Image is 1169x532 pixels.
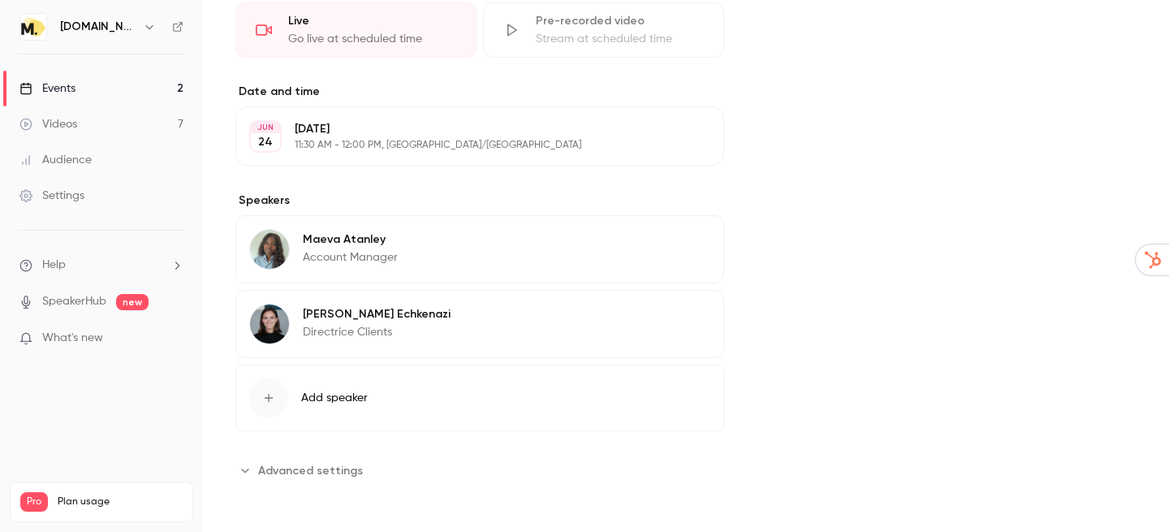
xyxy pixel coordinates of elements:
p: [PERSON_NAME] Echkenazi [303,306,451,322]
iframe: Noticeable Trigger [164,331,183,346]
p: Account Manager [303,249,398,266]
a: SpeakerHub [42,293,106,310]
p: Maeva Atanley [303,231,398,248]
img: moka.care [20,14,46,40]
div: Audience [19,152,92,168]
div: Maeva AtanleyMaeva AtanleyAccount Manager [235,215,724,283]
div: Settings [19,188,84,204]
span: new [116,294,149,310]
span: Advanced settings [258,462,363,479]
h6: [DOMAIN_NAME] [60,19,136,35]
div: Events [19,80,75,97]
div: Go live at scheduled time [288,31,456,47]
div: LiveGo live at scheduled time [235,2,477,58]
div: JUN [251,122,280,133]
section: Advanced settings [235,457,724,483]
li: help-dropdown-opener [19,257,183,274]
span: Help [42,257,66,274]
p: Directrice Clients [303,324,451,340]
div: Stream at scheduled time [536,31,704,47]
span: What's new [42,330,103,347]
div: Pre-recorded videoStream at scheduled time [483,2,724,58]
img: Maeva Atanley [250,230,289,269]
span: Add speaker [301,390,368,406]
div: Videos [19,116,77,132]
label: Date and time [235,84,724,100]
span: Pro [20,492,48,512]
p: [DATE] [295,121,638,137]
img: Sophia Echkenazi [250,305,289,344]
label: Speakers [235,192,724,209]
p: 24 [258,134,273,150]
div: Pre-recorded video [536,13,704,29]
div: Sophia Echkenazi[PERSON_NAME] EchkenaziDirectrice Clients [235,290,724,358]
span: Plan usage [58,495,183,508]
button: Advanced settings [235,457,373,483]
p: 11:30 AM - 12:00 PM, [GEOGRAPHIC_DATA]/[GEOGRAPHIC_DATA] [295,139,638,152]
div: Live [288,13,456,29]
button: Add speaker [235,365,724,431]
